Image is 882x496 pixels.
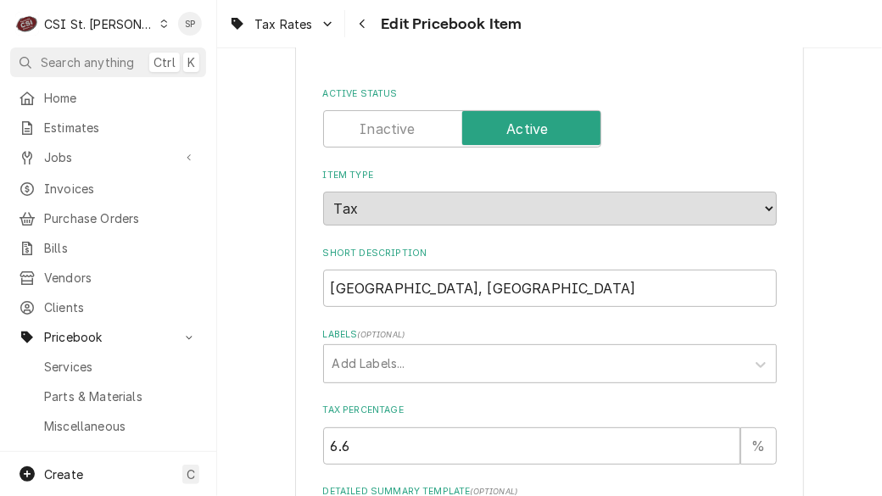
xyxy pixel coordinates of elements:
label: Item Type [323,169,777,182]
span: Search anything [41,53,134,71]
div: Item Type [323,169,777,226]
span: Parts & Materials [44,387,198,405]
a: Clients [10,293,206,321]
span: Purchase Orders [44,209,198,227]
span: ( optional ) [471,487,518,496]
span: Estimates [44,119,198,137]
div: Tax Percentage [323,404,777,464]
span: Miscellaneous [44,417,198,435]
span: Services [44,358,198,376]
span: Ctrl [154,53,176,71]
label: Short Description [323,247,777,260]
a: Parts & Materials [10,382,206,410]
span: Edit Pricebook Item [376,13,522,36]
span: Discounts [44,447,198,465]
span: Bills [44,239,198,257]
label: Labels [323,328,777,342]
a: Vendors [10,264,206,292]
div: Shelley Politte's Avatar [178,12,202,36]
div: CSI St. [PERSON_NAME] [44,15,154,33]
a: Go to Jobs [10,143,206,171]
span: Jobs [44,148,172,166]
a: Purchase Orders [10,204,206,232]
button: Search anythingCtrlK [10,47,206,77]
a: Estimates [10,114,206,142]
span: Create [44,467,83,482]
a: Home [10,84,206,112]
a: Discounts [10,442,206,470]
input: Name used to describe this Tax [323,270,777,307]
a: Miscellaneous [10,412,206,440]
span: C [187,465,195,483]
span: Tax Rates [254,15,312,33]
div: SP [178,12,202,36]
a: Go to Tax Rates [222,10,341,38]
div: C [15,12,39,36]
span: Pricebook [44,328,172,346]
div: CSI St. Louis's Avatar [15,12,39,36]
button: Navigate back [349,10,376,37]
span: K [187,53,195,71]
span: Invoices [44,180,198,198]
div: Short Description [323,247,777,307]
label: Active Status [323,87,777,101]
span: Clients [44,298,198,316]
span: Vendors [44,269,198,287]
span: Home [44,89,198,107]
a: Invoices [10,175,206,203]
div: Labels [323,328,777,383]
span: ( optional ) [357,330,405,339]
div: % [740,427,776,465]
a: Go to Pricebook [10,323,206,351]
a: Services [10,353,206,381]
div: Active Status [323,87,777,148]
label: Tax Percentage [323,404,777,417]
a: Bills [10,234,206,262]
